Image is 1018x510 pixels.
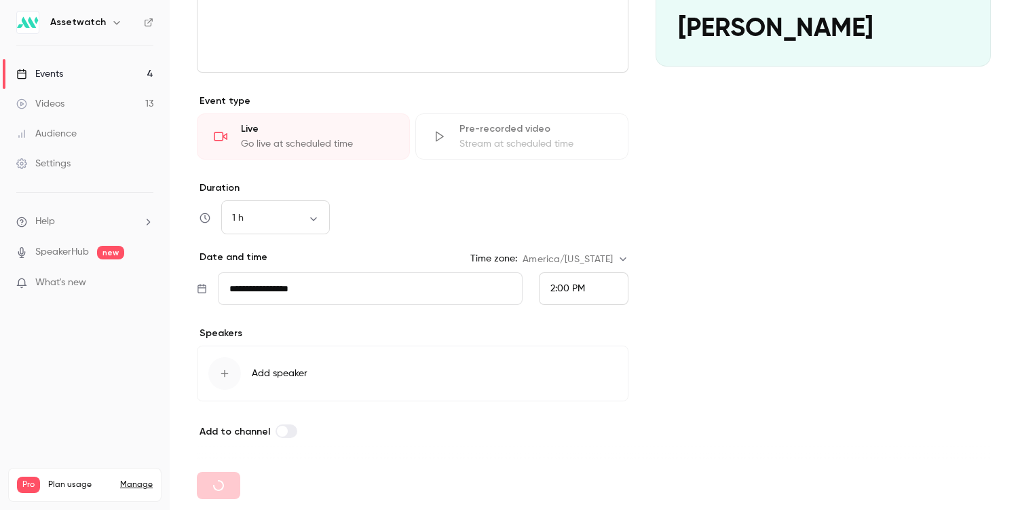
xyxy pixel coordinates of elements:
span: 2:00 PM [550,284,585,293]
div: Videos [16,97,64,111]
span: Help [35,215,55,229]
div: Live [241,122,393,136]
div: Pre-recorded video [459,122,611,136]
button: Add speaker [197,346,628,401]
div: Go live at scheduled time [241,137,393,151]
span: What's new [35,276,86,290]
div: Pre-recorded videoStream at scheduled time [415,113,628,160]
span: Pro [17,477,40,493]
div: 1 h [221,211,330,225]
li: help-dropdown-opener [16,215,153,229]
p: Date and time [197,251,267,264]
span: Add to channel [200,426,270,437]
div: From [539,272,628,305]
div: Settings [16,157,71,170]
label: Duration [197,181,628,195]
div: Audience [16,127,77,141]
span: Plan usage [48,479,112,490]
div: LiveGo live at scheduled time [197,113,410,160]
img: Assetwatch [17,12,39,33]
p: Speakers [197,327,628,340]
iframe: Noticeable Trigger [137,277,153,289]
a: SpeakerHub [35,245,89,259]
div: America/[US_STATE] [523,253,628,266]
span: Add speaker [252,367,307,380]
p: Event type [197,94,628,108]
label: Time zone: [470,252,517,266]
h6: Assetwatch [50,16,106,29]
div: Stream at scheduled time [459,137,611,151]
span: new [97,246,124,259]
a: Manage [120,479,153,490]
div: Events [16,67,63,81]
